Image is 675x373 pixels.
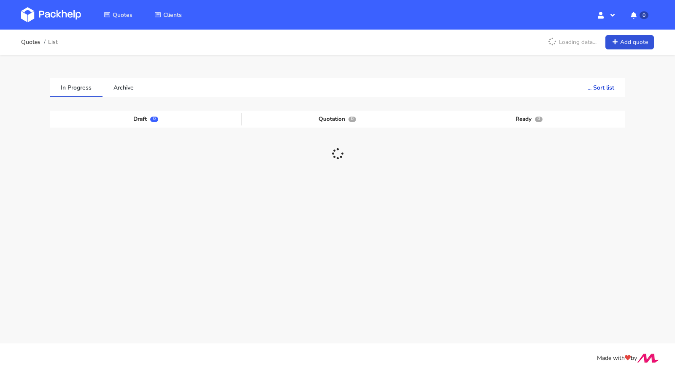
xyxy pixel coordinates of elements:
[624,7,654,22] button: 0
[637,354,659,363] img: Move Closer
[163,11,182,19] span: Clients
[577,78,625,96] button: ... Sort list
[103,78,145,96] a: Archive
[50,113,242,125] div: Draft
[21,34,58,51] nav: breadcrumb
[10,354,665,363] div: Made with by
[144,7,192,22] a: Clients
[605,35,654,50] a: Add quote
[640,11,648,19] span: 0
[94,7,143,22] a: Quotes
[48,39,58,46] span: List
[113,11,132,19] span: Quotes
[348,117,356,122] span: 0
[535,117,543,122] span: 0
[21,7,81,22] img: Dashboard
[242,113,433,125] div: Quotation
[433,113,625,125] div: Ready
[50,78,103,96] a: In Progress
[150,117,158,122] span: 0
[21,39,40,46] a: Quotes
[544,35,601,49] p: Loading data...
